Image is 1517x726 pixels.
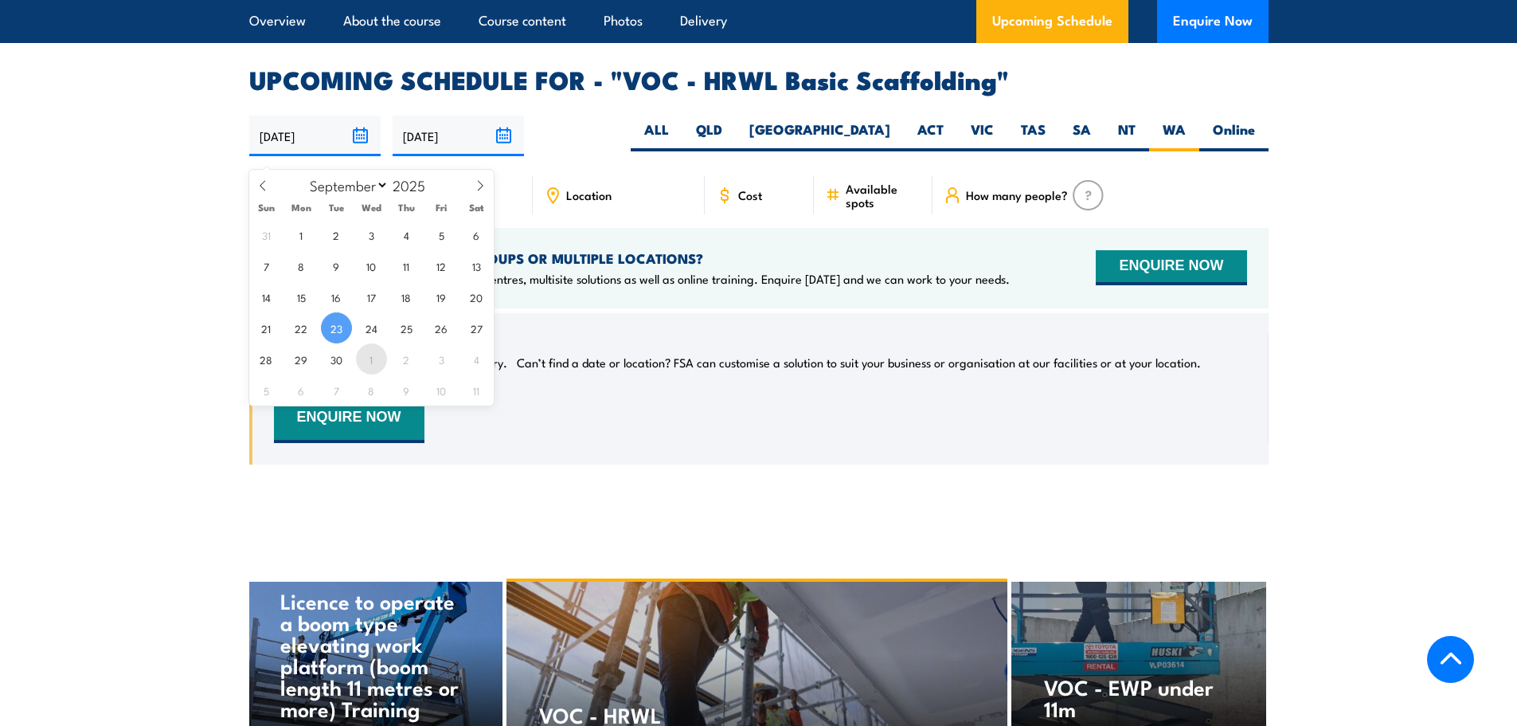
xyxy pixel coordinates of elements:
[251,343,282,375] span: September 28, 2025
[1044,676,1233,719] h4: VOC - EWP under 11m
[391,250,422,281] span: September 11, 2025
[286,312,317,343] span: September 22, 2025
[1199,120,1269,151] label: Online
[461,375,492,406] span: October 11, 2025
[517,355,1201,371] p: Can’t find a date or location? FSA can customise a solution to suit your business or organisation...
[846,182,921,209] span: Available spots
[957,120,1007,151] label: VIC
[391,375,422,406] span: October 9, 2025
[461,312,492,343] span: September 27, 2025
[738,188,762,202] span: Cost
[356,312,387,343] span: September 24, 2025
[286,219,317,250] span: September 1, 2025
[251,250,282,281] span: September 7, 2025
[389,202,424,213] span: Thu
[389,175,441,194] input: Year
[736,120,904,151] label: [GEOGRAPHIC_DATA]
[461,343,492,375] span: October 4, 2025
[274,249,1010,267] h4: NEED TRAINING FOR LARGER GROUPS OR MULTIPLE LOCATIONS?
[356,219,387,250] span: September 3, 2025
[251,281,282,312] span: September 14, 2025
[631,120,682,151] label: ALL
[286,250,317,281] span: September 8, 2025
[321,219,352,250] span: September 2, 2025
[966,188,1068,202] span: How many people?
[321,250,352,281] span: September 9, 2025
[904,120,957,151] label: ACT
[461,281,492,312] span: September 20, 2025
[356,343,387,375] span: October 1, 2025
[1105,120,1149,151] label: NT
[280,590,469,719] h4: Licence to operate a boom type elevating work platform (boom length 11 metres or more) Training
[426,219,457,250] span: September 5, 2025
[566,188,612,202] span: Location
[251,219,282,250] span: August 31, 2025
[426,312,457,343] span: September 26, 2025
[459,202,494,213] span: Sat
[321,281,352,312] span: September 16, 2025
[302,175,389,195] select: Month
[249,202,284,213] span: Sun
[274,271,1010,287] p: We offer onsite training, training at our centres, multisite solutions as well as online training...
[1059,120,1105,151] label: SA
[1149,120,1199,151] label: WA
[424,202,459,213] span: Fri
[249,116,381,156] input: From date
[391,343,422,375] span: October 2, 2025
[1007,120,1059,151] label: TAS
[251,312,282,343] span: September 21, 2025
[356,250,387,281] span: September 10, 2025
[286,343,317,375] span: September 29, 2025
[321,312,352,343] span: September 23, 2025
[286,281,317,312] span: September 15, 2025
[426,375,457,406] span: October 10, 2025
[682,120,736,151] label: QLD
[321,375,352,406] span: October 7, 2025
[286,375,317,406] span: October 6, 2025
[354,202,389,213] span: Wed
[461,219,492,250] span: September 6, 2025
[251,375,282,406] span: October 5, 2025
[391,219,422,250] span: September 4, 2025
[283,202,319,213] span: Mon
[249,68,1269,90] h2: UPCOMING SCHEDULE FOR - "VOC - HRWL Basic Scaffolding"
[274,395,424,443] button: ENQUIRE NOW
[426,343,457,375] span: October 3, 2025
[356,375,387,406] span: October 8, 2025
[461,250,492,281] span: September 13, 2025
[391,312,422,343] span: September 25, 2025
[391,281,422,312] span: September 18, 2025
[319,202,354,213] span: Tue
[321,343,352,375] span: September 30, 2025
[356,281,387,312] span: September 17, 2025
[1096,250,1246,285] button: ENQUIRE NOW
[426,250,457,281] span: September 12, 2025
[393,116,524,156] input: To date
[426,281,457,312] span: September 19, 2025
